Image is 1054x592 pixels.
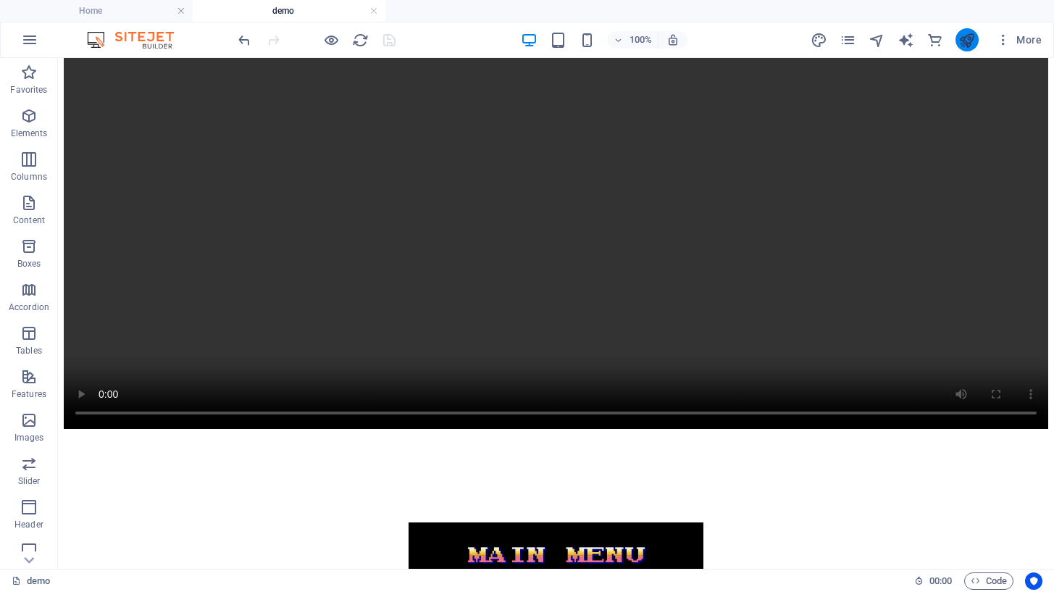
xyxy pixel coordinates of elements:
button: commerce [927,31,944,49]
button: navigator [869,31,886,49]
button: Code [964,572,1013,590]
span: : [940,575,942,586]
i: Design (Ctrl+Alt+Y) [811,32,827,49]
a: Click to cancel selection. Double-click to open Pages [12,572,50,590]
p: Content [13,214,45,226]
p: Favorites [10,84,47,96]
button: pages [840,31,857,49]
p: Elements [11,128,48,139]
p: Header [14,519,43,530]
p: Boxes [17,258,41,270]
button: publish [955,28,979,51]
h4: demo [193,3,385,19]
button: reload [351,31,369,49]
p: Images [14,432,44,443]
i: Commerce [927,32,943,49]
img: Editor Logo [83,31,192,49]
button: undo [235,31,253,49]
p: Tables [16,345,42,357]
button: 100% [607,31,658,49]
p: Slider [18,475,41,487]
h6: 100% [629,31,652,49]
i: Publish [958,32,975,49]
span: More [996,33,1042,47]
button: design [811,31,828,49]
button: text_generator [898,31,915,49]
i: Pages (Ctrl+Alt+S) [840,32,856,49]
span: 00 00 [929,572,952,590]
p: Features [12,388,46,400]
p: Columns [11,171,47,183]
button: Usercentrics [1025,572,1042,590]
button: More [990,28,1047,51]
button: Click here to leave preview mode and continue editing [322,31,340,49]
span: Code [971,572,1007,590]
p: Accordion [9,301,49,313]
i: Navigator [869,32,885,49]
i: Undo: Delete elements (Ctrl+Z) [236,32,253,49]
i: Reload page [352,32,369,49]
i: On resize automatically adjust zoom level to fit chosen device. [666,33,679,46]
i: AI Writer [898,32,914,49]
h6: Session time [914,572,953,590]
